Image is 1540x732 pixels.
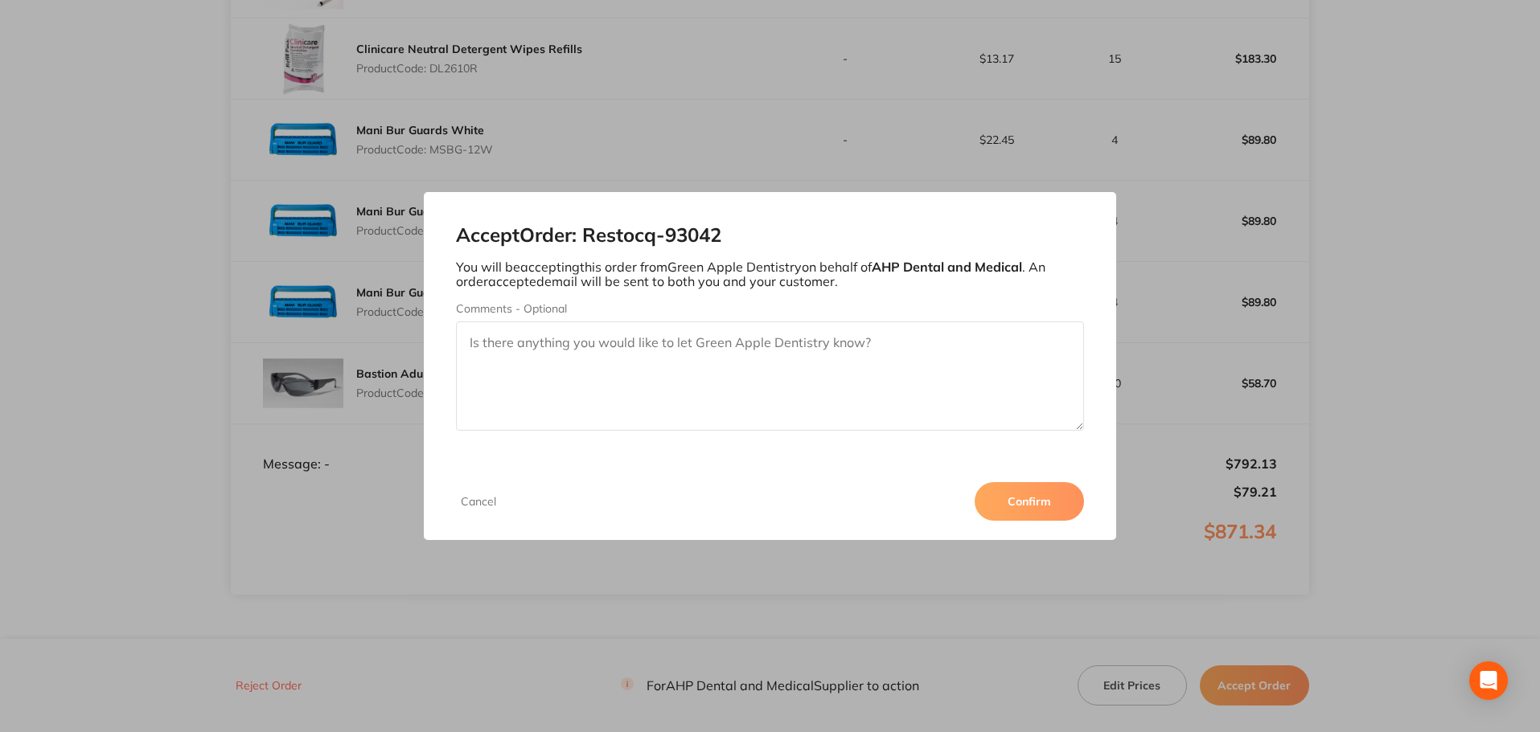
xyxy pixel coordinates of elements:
h2: Accept Order: Restocq- 93042 [456,224,1085,247]
label: Comments - Optional [456,302,1085,315]
p: You will be accepting this order from Green Apple Dentistry on behalf of . An order accepted emai... [456,260,1085,289]
button: Confirm [975,482,1084,521]
div: Open Intercom Messenger [1469,661,1508,700]
button: Cancel [456,494,501,509]
b: AHP Dental and Medical [872,259,1022,275]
